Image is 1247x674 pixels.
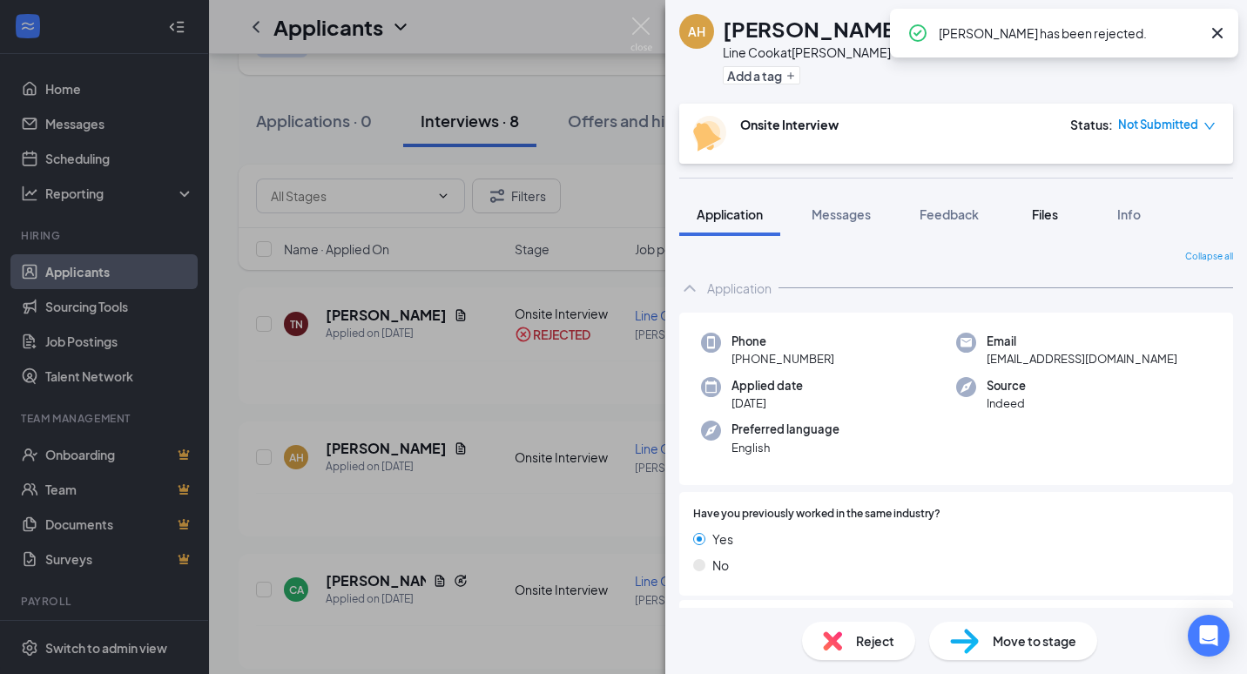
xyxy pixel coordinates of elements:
span: Messages [812,206,871,222]
h1: [PERSON_NAME] [723,14,903,44]
div: Application [707,280,772,297]
div: Status : [1070,116,1113,133]
b: Onsite Interview [740,117,839,132]
span: Files [1032,206,1058,222]
div: Open Intercom Messenger [1188,615,1230,657]
span: Have you previously worked in the same industry? [693,506,940,522]
svg: Plus [785,71,796,81]
span: No [712,556,729,575]
span: Yes [712,529,733,549]
span: Applied date [731,377,803,394]
span: Collapse all [1185,250,1233,264]
span: [PHONE_NUMBER] [731,350,834,367]
span: Not Submitted [1118,116,1198,133]
svg: Cross [1207,23,1228,44]
span: Move to stage [993,631,1076,650]
span: [DATE] [731,394,803,412]
span: Application [697,206,763,222]
span: Indeed [987,394,1026,412]
span: Info [1117,206,1141,222]
span: Source [987,377,1026,394]
div: AH [688,23,705,40]
span: Preferred language [731,421,839,438]
div: Line Cook at [PERSON_NAME] [723,44,903,61]
button: PlusAdd a tag [723,66,800,84]
span: Email [987,333,1177,350]
span: Feedback [920,206,979,222]
span: [EMAIL_ADDRESS][DOMAIN_NAME] [987,350,1177,367]
span: Reject [856,631,894,650]
span: down [1203,120,1216,132]
svg: CheckmarkCircle [907,23,928,44]
span: Phone [731,333,834,350]
div: [PERSON_NAME] has been rejected. [939,23,1200,44]
span: English [731,439,839,456]
svg: ChevronUp [679,278,700,299]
